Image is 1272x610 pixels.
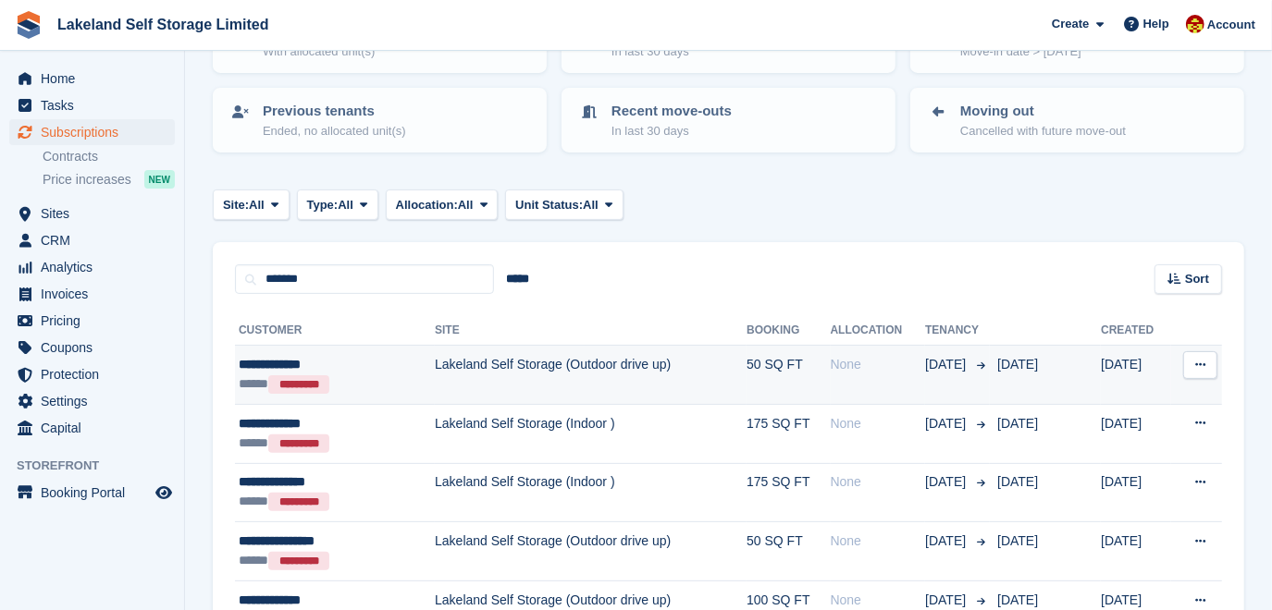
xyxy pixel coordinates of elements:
span: Booking Portal [41,480,152,506]
td: [DATE] [1101,404,1170,463]
span: [DATE] [925,355,969,374]
span: [DATE] [925,531,969,551]
p: In last 30 days [611,43,722,61]
p: Ended, no allocated unit(s) [263,122,406,140]
a: menu [9,480,175,506]
a: menu [9,227,175,253]
td: 50 SQ FT [747,346,830,405]
button: Unit Status: All [505,189,623,220]
span: All [338,196,353,214]
span: [DATE] [925,591,969,610]
img: Diane Carney [1186,15,1204,33]
a: Recent move-outs In last 30 days [563,90,894,151]
td: 175 SQ FT [747,404,830,463]
a: menu [9,281,175,307]
td: Lakeland Self Storage (Indoor ) [435,404,747,463]
span: Analytics [41,254,152,280]
td: 175 SQ FT [747,463,830,522]
div: None [831,355,926,374]
span: [DATE] [997,416,1038,431]
a: Lakeland Self Storage Limited [50,9,277,40]
div: None [831,591,926,610]
a: menu [9,119,175,145]
span: Invoices [41,281,152,307]
span: Site: [223,196,249,214]
a: Previous tenants Ended, no allocated unit(s) [215,90,545,151]
td: Lakeland Self Storage (Outdoor drive up) [435,522,747,581]
span: [DATE] [997,533,1038,548]
span: [DATE] [997,592,1038,607]
p: Cancelled with future move-out [960,122,1126,140]
span: Pricing [41,308,152,334]
span: All [458,196,474,214]
div: None [831,472,926,492]
span: Create [1052,15,1089,33]
a: menu [9,92,175,118]
span: Storefront [17,457,184,475]
td: 50 SQ FT [747,522,830,581]
td: Lakeland Self Storage (Outdoor drive up) [435,346,747,405]
span: Account [1207,16,1255,34]
span: [DATE] [925,414,969,433]
button: Allocation: All [386,189,499,220]
span: [DATE] [997,357,1038,372]
span: CRM [41,227,152,253]
a: Contracts [43,148,175,165]
td: [DATE] [1101,463,1170,522]
a: menu [9,254,175,280]
span: Subscriptions [41,119,152,145]
p: Move-in date > [DATE] [960,43,1093,61]
a: menu [9,308,175,334]
p: With allocated unit(s) [263,43,375,61]
span: Protection [41,361,152,387]
td: [DATE] [1101,346,1170,405]
p: Moving out [960,101,1126,122]
span: Unit Status: [515,196,583,214]
td: [DATE] [1101,522,1170,581]
th: Booking [747,316,830,346]
span: Home [41,66,152,91]
span: [DATE] [925,472,969,492]
span: All [583,196,599,214]
a: menu [9,201,175,226]
span: Price increases [43,171,131,189]
th: Tenancy [925,316,990,346]
a: Price increases NEW [43,169,175,189]
td: Lakeland Self Storage (Indoor ) [435,463,747,522]
img: stora-icon-8386f47178a22dfd0bd8f6a31ec36ba5ce8667c1dd55bd0f319d3a0aa187defe.svg [15,11,43,39]
a: menu [9,66,175,91]
th: Customer [235,316,435,346]
a: Moving out Cancelled with future move-out [912,90,1242,151]
span: Sites [41,201,152,226]
span: Settings [41,388,152,414]
th: Created [1101,316,1170,346]
span: Type: [307,196,339,214]
button: Type: All [297,189,378,220]
button: Site: All [213,189,290,220]
a: Preview store [153,482,175,504]
a: menu [9,388,175,414]
th: Site [435,316,747,346]
a: menu [9,335,175,360]
div: None [831,414,926,433]
p: Recent move-outs [611,101,732,122]
a: menu [9,415,175,441]
a: menu [9,361,175,387]
span: Tasks [41,92,152,118]
span: Help [1143,15,1169,33]
div: None [831,531,926,551]
span: All [249,196,265,214]
p: In last 30 days [611,122,732,140]
span: [DATE] [997,474,1038,489]
span: Coupons [41,335,152,360]
div: NEW [144,170,175,189]
span: Allocation: [396,196,458,214]
th: Allocation [831,316,926,346]
span: Capital [41,415,152,441]
span: Sort [1185,270,1209,288]
p: Previous tenants [263,101,406,122]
